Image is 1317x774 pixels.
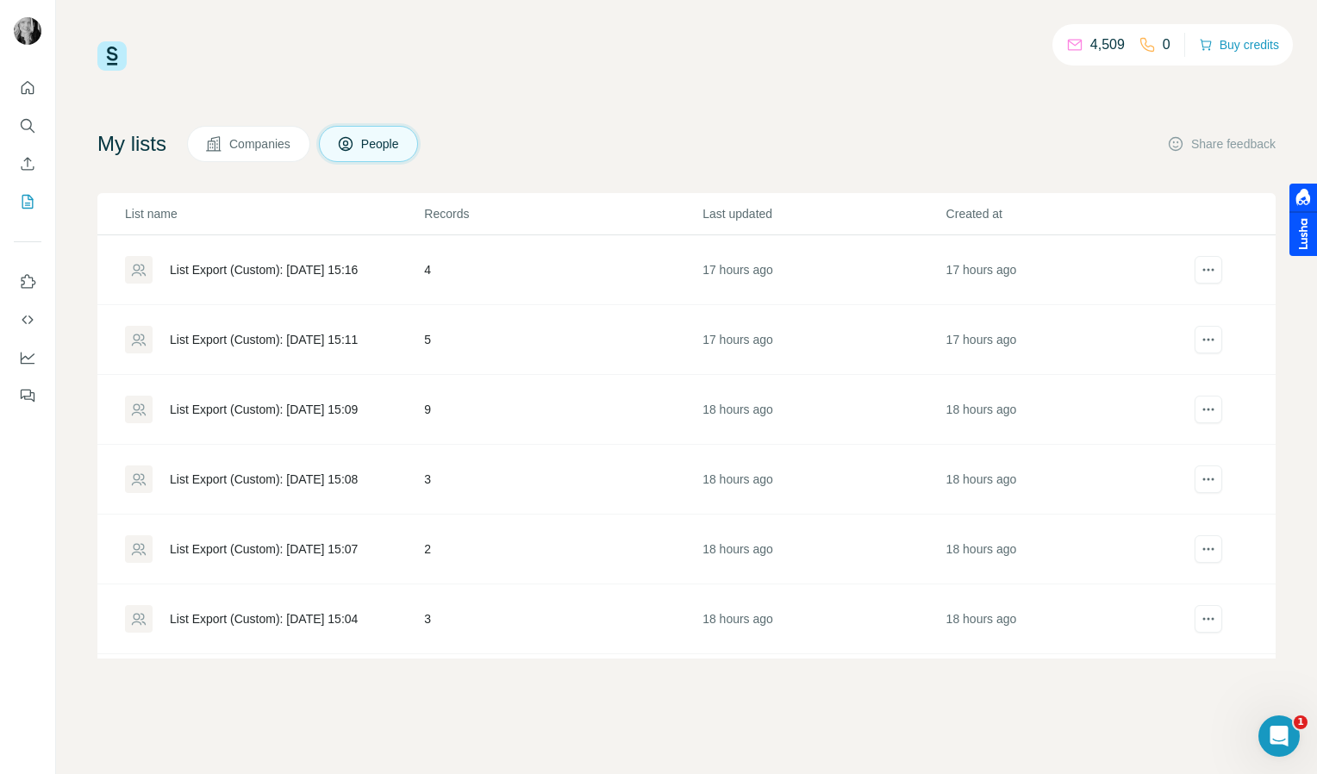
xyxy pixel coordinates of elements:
[702,654,945,724] td: 18 hours ago
[423,445,702,515] td: 3
[1163,34,1170,55] p: 0
[1195,326,1222,353] button: actions
[423,375,702,445] td: 9
[423,305,702,375] td: 5
[702,205,944,222] p: Last updated
[361,135,401,153] span: People
[14,17,41,45] img: Avatar
[1195,535,1222,563] button: actions
[702,515,945,584] td: 18 hours ago
[170,261,358,278] div: List Export (Custom): [DATE] 15:16
[1195,256,1222,284] button: actions
[1195,465,1222,493] button: actions
[946,584,1189,654] td: 18 hours ago
[946,235,1189,305] td: 17 hours ago
[14,266,41,297] button: Use Surfe on LinkedIn
[14,72,41,103] button: Quick start
[97,41,127,71] img: Surfe Logo
[170,610,358,627] div: List Export (Custom): [DATE] 15:04
[1195,605,1222,633] button: actions
[946,515,1189,584] td: 18 hours ago
[170,540,358,558] div: List Export (Custom): [DATE] 15:07
[14,380,41,411] button: Feedback
[170,331,358,348] div: List Export (Custom): [DATE] 15:11
[1294,715,1308,729] span: 1
[14,110,41,141] button: Search
[946,654,1189,724] td: 18 hours ago
[170,401,358,418] div: List Export (Custom): [DATE] 15:09
[423,515,702,584] td: 2
[702,584,945,654] td: 18 hours ago
[702,375,945,445] td: 18 hours ago
[702,305,945,375] td: 17 hours ago
[423,584,702,654] td: 3
[1258,715,1300,757] iframe: Intercom live chat
[424,205,701,222] p: Records
[946,375,1189,445] td: 18 hours ago
[1167,135,1276,153] button: Share feedback
[14,148,41,179] button: Enrich CSV
[125,205,422,222] p: List name
[97,130,166,158] h4: My lists
[946,445,1189,515] td: 18 hours ago
[14,342,41,373] button: Dashboard
[1090,34,1125,55] p: 4,509
[423,235,702,305] td: 4
[946,305,1189,375] td: 17 hours ago
[229,135,292,153] span: Companies
[423,654,702,724] td: 8
[14,186,41,217] button: My lists
[1199,33,1279,57] button: Buy credits
[14,304,41,335] button: Use Surfe API
[702,445,945,515] td: 18 hours ago
[702,235,945,305] td: 17 hours ago
[170,471,358,488] div: List Export (Custom): [DATE] 15:08
[946,205,1188,222] p: Created at
[1195,396,1222,423] button: actions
